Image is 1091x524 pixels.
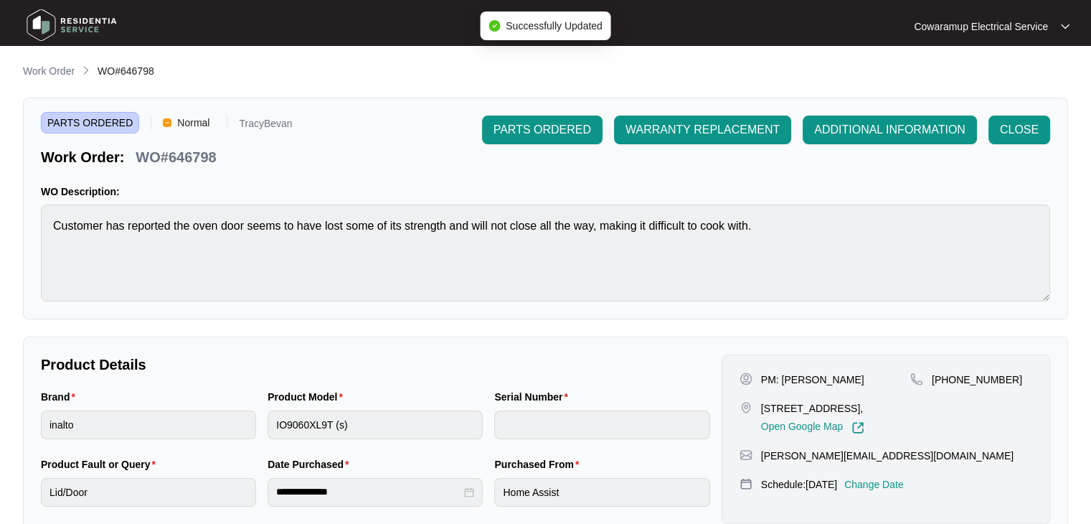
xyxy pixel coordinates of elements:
[614,116,791,144] button: WARRANTY REPLACEMENT
[803,116,977,144] button: ADDITIONAL INFORMATION
[761,421,864,434] a: Open Google Map
[41,457,161,472] label: Product Fault or Query
[914,19,1048,34] p: Cowaramup Electrical Service
[494,390,573,404] label: Serial Number
[136,147,216,167] p: WO#646798
[814,121,965,139] span: ADDITIONAL INFORMATION
[41,390,81,404] label: Brand
[41,355,710,375] p: Product Details
[41,411,256,439] input: Brand
[41,478,256,507] input: Product Fault or Query
[625,121,780,139] span: WARRANTY REPLACEMENT
[1000,121,1039,139] span: CLOSE
[851,421,864,434] img: Link-External
[740,373,752,385] img: user-pin
[268,390,349,404] label: Product Model
[740,477,752,490] img: map-pin
[844,477,904,492] p: Change Date
[41,205,1050,301] textarea: Customer has reported the oven door seems to have lost some of its strength and will not close al...
[23,64,75,78] p: Work Order
[761,401,864,416] p: [STREET_ADDRESS],
[910,373,923,385] img: map-pin
[488,20,500,32] span: check-circle
[171,112,215,134] span: Normal
[494,411,709,439] input: Serial Number
[761,373,864,387] p: PM: [PERSON_NAME]
[41,184,1050,199] p: WO Description:
[268,457,354,472] label: Date Purchased
[493,121,591,139] span: PARTS ORDERED
[239,118,292,134] p: TracyBevan
[740,449,752,462] img: map-pin
[494,478,709,507] input: Purchased From
[761,449,1014,463] p: [PERSON_NAME][EMAIL_ADDRESS][DOMAIN_NAME]
[20,64,77,80] a: Work Order
[494,457,585,472] label: Purchased From
[98,65,154,77] span: WO#646798
[761,477,837,492] p: Schedule: [DATE]
[506,20,603,32] span: Successfully Updated
[22,4,122,47] img: residentia service logo
[988,116,1050,144] button: CLOSE
[740,401,752,414] img: map-pin
[1061,23,1069,30] img: dropdown arrow
[932,373,1022,387] p: [PHONE_NUMBER]
[482,116,603,144] button: PARTS ORDERED
[163,118,171,127] img: Vercel Logo
[80,65,92,76] img: chevron-right
[276,485,461,500] input: Date Purchased
[41,147,124,167] p: Work Order:
[41,112,139,134] span: PARTS ORDERED
[268,411,483,439] input: Product Model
